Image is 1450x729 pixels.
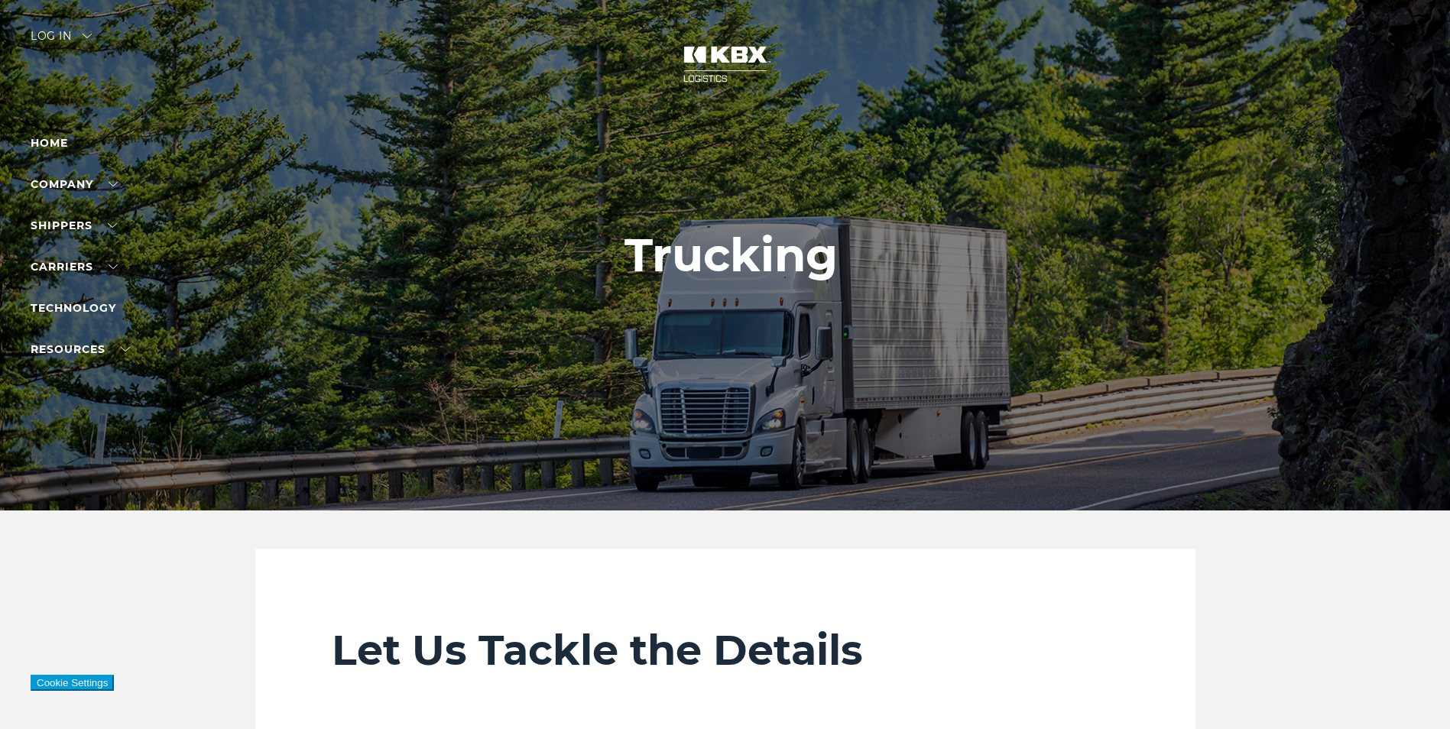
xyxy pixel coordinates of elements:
button: Cookie Settings [31,675,114,691]
a: SHIPPERS [31,219,117,232]
h2: Let Us Tackle the Details [332,625,1119,676]
a: Technology [31,301,116,315]
h1: Trucking [624,229,838,281]
a: Home [31,136,68,150]
img: arrow [83,34,92,38]
a: Company [31,177,118,191]
div: Log in [31,31,92,53]
a: RESOURCES [31,342,130,356]
a: Carriers [31,260,118,274]
img: kbx logo [668,31,783,98]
